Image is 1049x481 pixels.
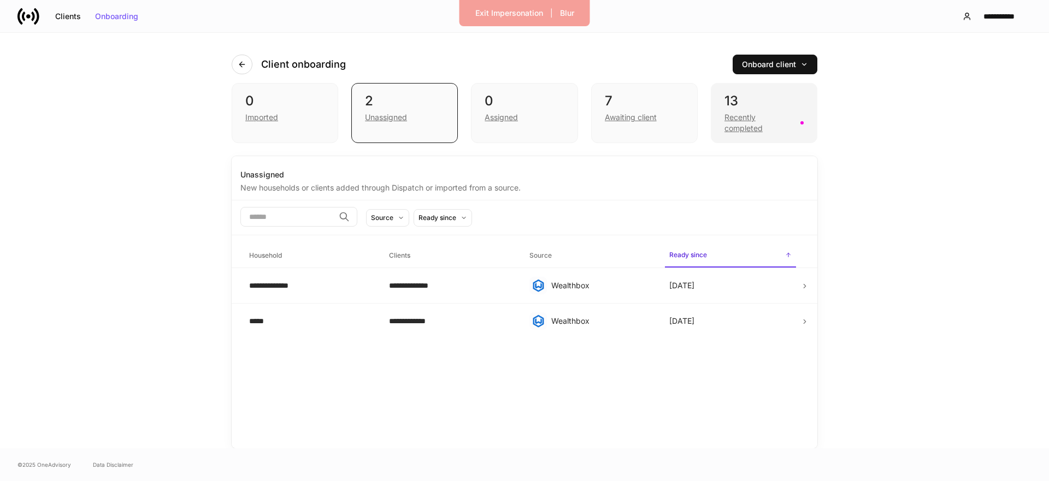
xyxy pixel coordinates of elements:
div: 2Unassigned [351,83,458,143]
div: 7 [605,92,684,110]
div: Clients [55,13,81,20]
div: 0Assigned [471,83,577,143]
div: Onboard client [742,61,808,68]
div: 13Recently completed [711,83,817,143]
div: 0Imported [232,83,338,143]
h6: Clients [389,250,410,260]
div: Awaiting client [605,112,657,123]
div: Blur [560,9,574,17]
div: 2 [365,92,444,110]
p: [DATE] [669,280,694,291]
button: Blur [553,4,581,22]
button: Exit Impersonation [468,4,550,22]
button: Onboarding [88,8,145,25]
span: Source [525,245,656,267]
div: Recently completed [724,112,794,134]
div: 0 [245,92,325,110]
div: Wealthbox [551,280,652,291]
button: Clients [48,8,88,25]
div: Wealthbox [551,316,652,326]
div: 7Awaiting client [591,83,698,143]
span: Household [245,245,376,267]
div: Unassigned [365,112,407,123]
div: Unassigned [240,169,809,180]
button: Source [366,209,409,227]
h6: Ready since [669,250,707,260]
span: © 2025 OneAdvisory [17,460,71,469]
div: 13 [724,92,804,110]
div: Exit Impersonation [475,9,543,17]
div: 0 [485,92,564,110]
span: Clients [385,245,516,267]
a: Data Disclaimer [93,460,133,469]
h4: Client onboarding [261,58,346,71]
div: Source [371,212,393,223]
div: Onboarding [95,13,138,20]
h6: Household [249,250,282,260]
div: Imported [245,112,278,123]
div: Assigned [485,112,518,123]
div: Ready since [419,212,456,223]
span: Ready since [665,244,796,268]
p: [DATE] [669,316,694,326]
button: Ready since [414,209,472,227]
h6: Source [529,250,552,260]
div: New households or clients added through Dispatch or imported from a source. [240,180,809,193]
button: Onboard client [733,55,817,74]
